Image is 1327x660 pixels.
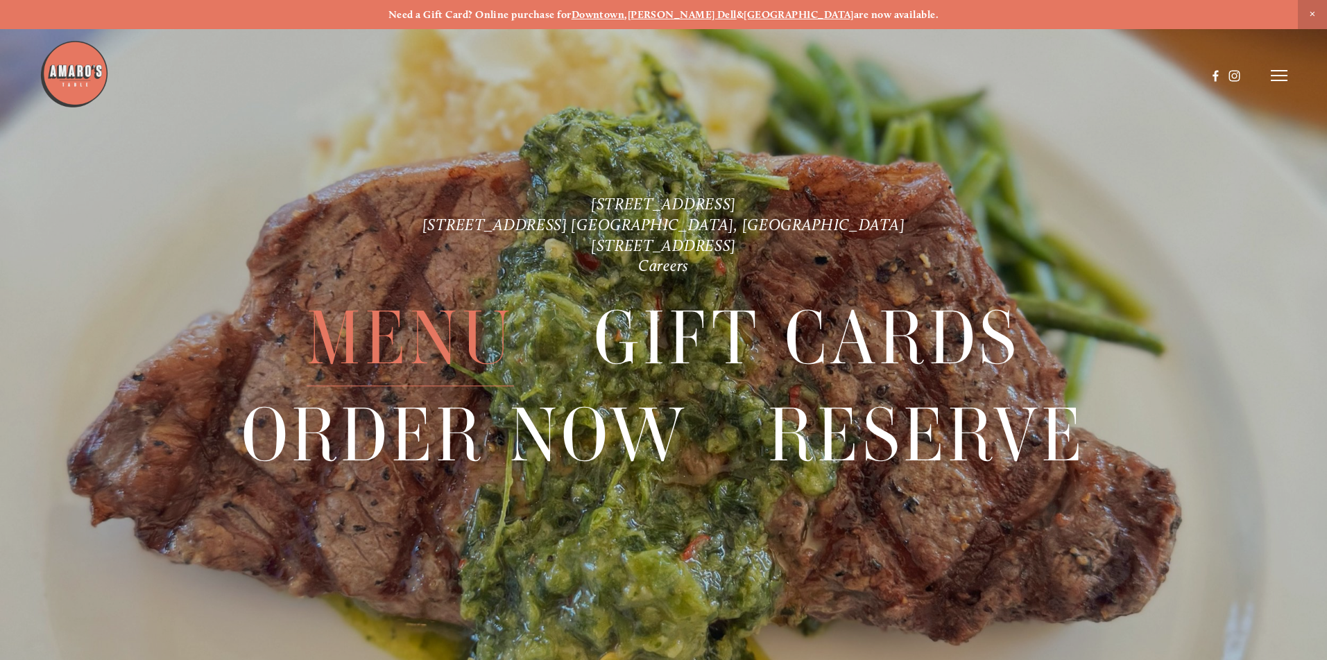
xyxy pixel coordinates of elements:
a: Order Now [241,388,688,483]
a: [STREET_ADDRESS] [GEOGRAPHIC_DATA], [GEOGRAPHIC_DATA] [422,215,905,234]
strong: are now available. [854,8,939,21]
span: Menu [307,291,514,387]
img: Amaro's Table [40,40,109,109]
strong: & [737,8,744,21]
a: [STREET_ADDRESS] [591,236,736,255]
strong: Need a Gift Card? Online purchase for [388,8,572,21]
a: Careers [638,257,689,276]
a: Downtown [572,8,625,21]
a: Menu [307,291,514,386]
a: Reserve [768,388,1086,483]
a: [PERSON_NAME] Dell [628,8,737,21]
a: Gift Cards [594,291,1020,386]
strong: , [624,8,627,21]
span: Gift Cards [594,291,1020,387]
a: [STREET_ADDRESS] [591,194,736,214]
a: [GEOGRAPHIC_DATA] [744,8,854,21]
